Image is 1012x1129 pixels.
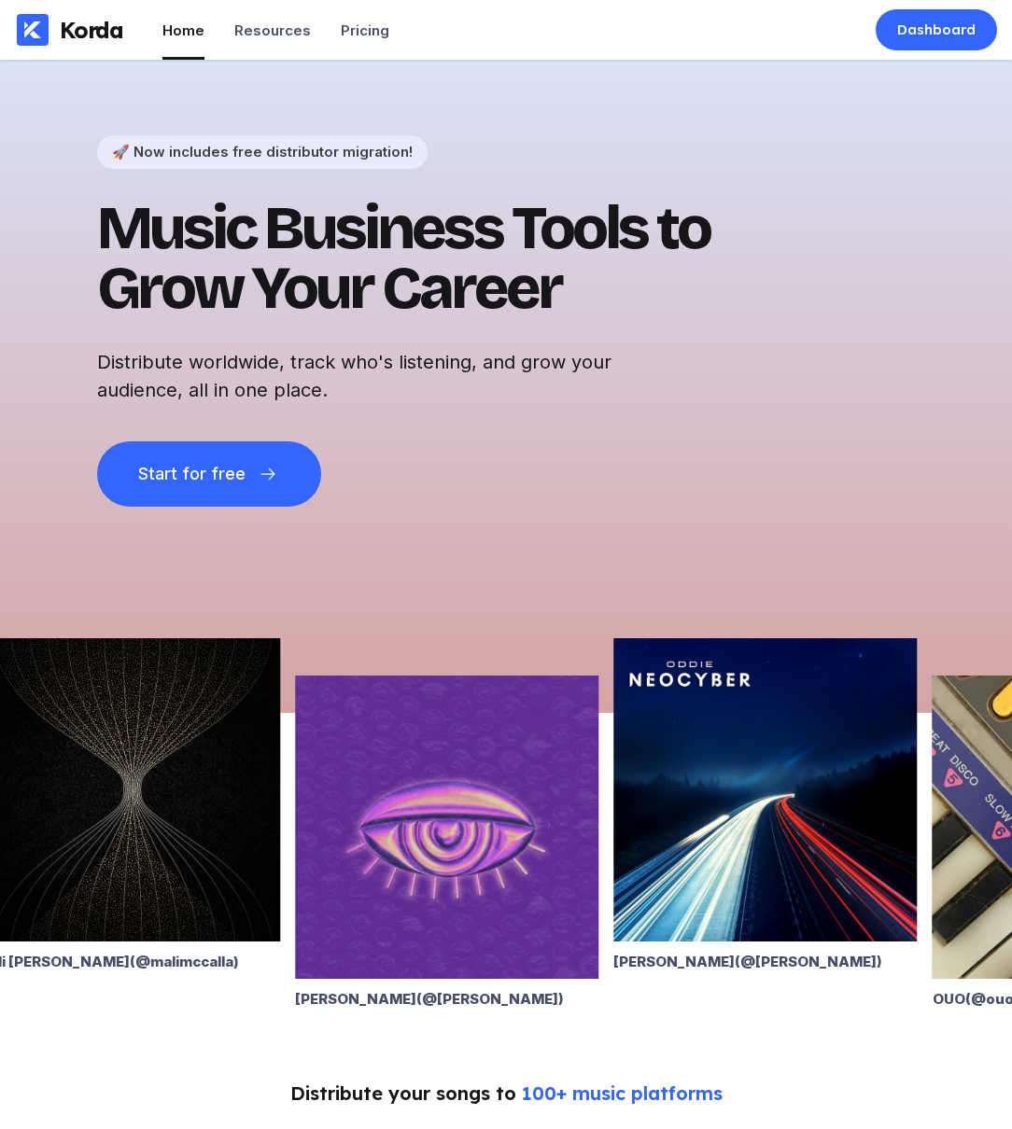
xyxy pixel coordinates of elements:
h1: Music Business Tools to Grow Your Career [97,199,769,318]
div: Start for free [138,465,245,483]
div: Dashboard [897,21,976,39]
h2: Distribute worldwide, track who's listening, and grow your audience, all in one place. [97,348,695,404]
button: Start for free [97,441,321,507]
div: 🚀 Now includes free distributor migration! [112,143,413,160]
div: [PERSON_NAME] (@ [PERSON_NAME] ) [613,953,917,970]
span: 100+ music platforms [522,1081,723,1105]
div: Distribute your songs to [290,1081,723,1105]
div: Korda [60,16,123,44]
div: Resources [234,21,311,39]
div: Pricing [341,21,389,39]
div: Home [162,21,204,39]
a: Dashboard [876,9,997,50]
div: [PERSON_NAME] (@ [PERSON_NAME] ) [295,990,598,1008]
img: Oddie [613,638,917,941]
img: Tennin [295,676,598,979]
